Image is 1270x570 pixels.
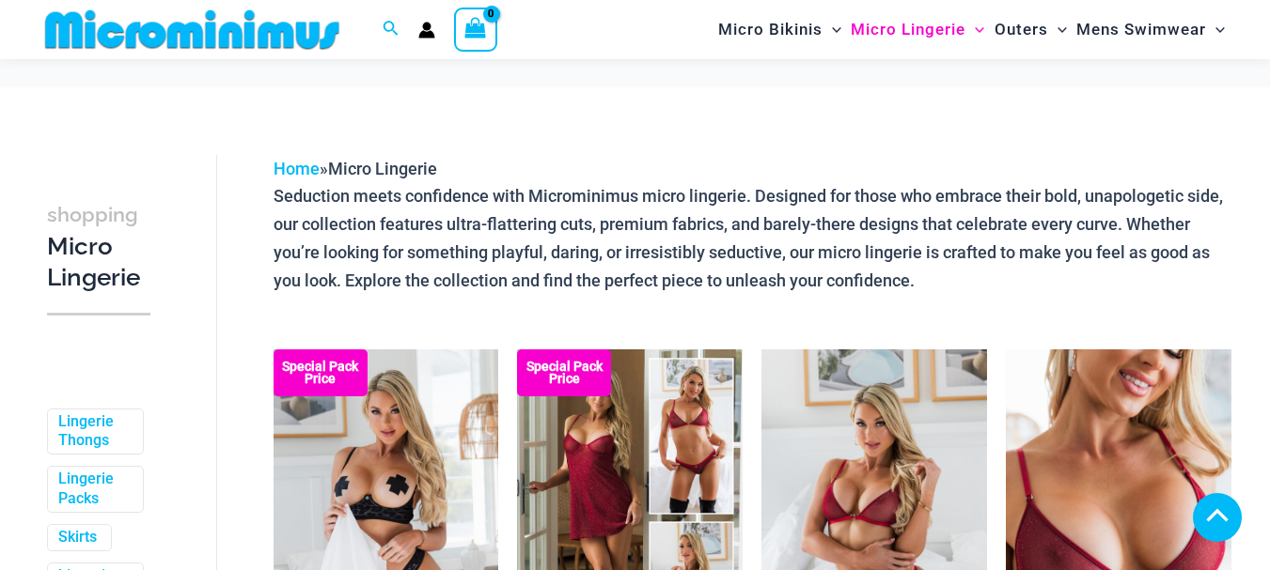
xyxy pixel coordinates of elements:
[823,6,841,54] span: Menu Toggle
[965,6,984,54] span: Menu Toggle
[47,203,138,226] span: shopping
[454,8,497,51] a: View Shopping Cart, empty
[711,3,1232,56] nav: Site Navigation
[58,412,129,452] a: Lingerie Thongs
[713,6,846,54] a: Micro BikinisMenu ToggleMenu Toggle
[383,18,400,41] a: Search icon link
[58,528,97,547] a: Skirts
[1048,6,1067,54] span: Menu Toggle
[995,6,1048,54] span: Outers
[1072,6,1230,54] a: Mens SwimwearMenu ToggleMenu Toggle
[47,198,150,294] h3: Micro Lingerie
[1076,6,1206,54] span: Mens Swimwear
[274,182,1231,294] p: Seduction meets confidence with Microminimus micro lingerie. Designed for those who embrace their...
[274,361,368,385] b: Special Pack Price
[418,22,435,39] a: Account icon link
[328,159,437,178] span: Micro Lingerie
[38,8,347,51] img: MM SHOP LOGO FLAT
[846,6,989,54] a: Micro LingerieMenu ToggleMenu Toggle
[274,159,320,178] a: Home
[517,361,611,385] b: Special Pack Price
[990,6,1072,54] a: OutersMenu ToggleMenu Toggle
[58,470,129,509] a: Lingerie Packs
[851,6,965,54] span: Micro Lingerie
[274,159,437,178] span: »
[1206,6,1225,54] span: Menu Toggle
[718,6,823,54] span: Micro Bikinis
